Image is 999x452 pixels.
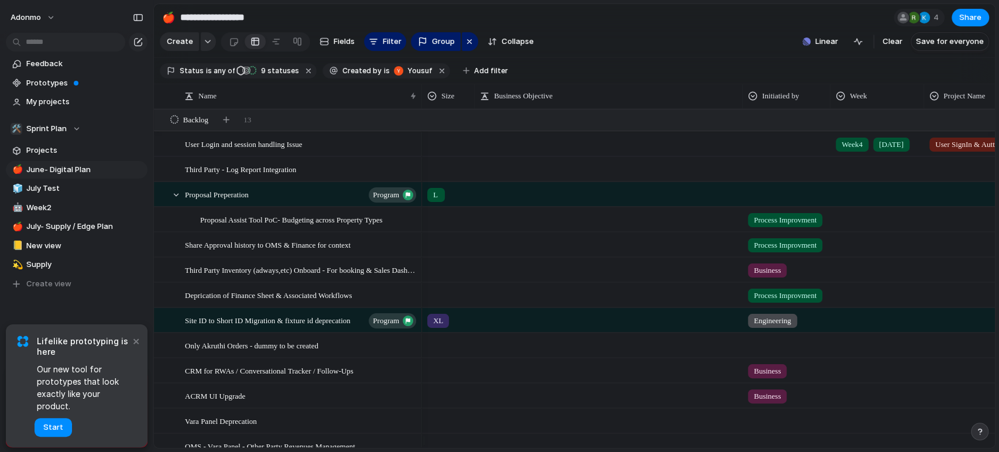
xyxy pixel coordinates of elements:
[12,258,20,272] div: 💫
[815,36,838,47] span: Linear
[183,114,208,126] span: Backlog
[26,145,143,156] span: Projects
[433,315,443,327] span: XL
[850,90,867,102] span: Week
[12,163,20,176] div: 🍎
[43,422,63,433] span: Start
[6,93,147,111] a: My projects
[167,36,193,47] span: Create
[494,90,552,102] span: Business Objective
[391,64,435,77] button: Yousuf
[943,90,985,102] span: Project Name
[754,365,781,377] span: Business
[6,161,147,179] a: 🍎June- Digital Plan
[12,220,20,234] div: 🍎
[204,64,237,77] button: isany of
[373,187,399,203] span: program
[879,139,904,150] span: [DATE]
[185,162,296,176] span: Third Party - Log Report Integration
[26,202,143,214] span: Week2
[754,315,791,327] span: Engineering
[185,137,302,150] span: User Login and session handling Issue
[185,414,257,427] span: Vara Panel Deprecation
[185,187,249,201] span: Proposal Preperation
[364,32,406,51] button: Filter
[5,8,61,27] button: Adonmo
[11,221,22,232] button: 🍎
[911,32,989,51] button: Save for everyone
[26,183,143,194] span: July Test
[798,33,843,50] button: Linear
[200,213,383,226] span: Proposal Assist Tool PoC- Budgeting across Property Types
[6,199,147,217] a: 🤖Week2
[754,265,781,276] span: Business
[26,164,143,176] span: June- Digital Plan
[959,12,981,23] span: Share
[762,90,799,102] span: Initiatied by
[37,363,130,412] span: Our new tool for prototypes that look exactly like your product.
[11,12,41,23] span: Adonmo
[935,139,998,150] span: User SignIn & Autth
[432,36,455,47] span: Group
[369,187,416,203] button: program
[206,66,212,76] span: is
[6,142,147,159] a: Projects
[11,240,22,252] button: 📒
[180,66,204,76] span: Status
[35,418,72,437] button: Start
[952,9,989,26] button: Share
[26,123,67,135] span: Sprint Plan
[441,90,454,102] span: Size
[369,313,416,328] button: program
[26,278,71,290] span: Create view
[11,123,22,135] div: 🛠️
[916,36,984,47] span: Save for everyone
[754,239,816,251] span: Process Improvment
[6,180,147,197] div: 🧊July Test
[12,201,20,214] div: 🤖
[6,120,147,138] button: 🛠️Sprint Plan
[37,336,130,357] span: Lifelike prototyping is here
[212,66,235,76] span: any of
[754,214,816,226] span: Process Improvment
[6,256,147,273] a: 💫Supply
[315,32,359,51] button: Fields
[185,263,418,276] span: Third Party Inventory (adways,etc) Onboard - For booking & Sales Dashboard
[258,66,299,76] span: statuses
[243,114,251,126] span: 13
[878,32,907,51] button: Clear
[185,238,351,251] span: Share Approval history to OMS & Finance for context
[185,288,352,302] span: Deprication of Finance Sheet & Associated Workflows
[483,32,538,51] button: Collapse
[754,391,781,402] span: Business
[933,12,942,23] span: 4
[185,364,353,377] span: CRM for RWAs / Conversational Tracker / Follow-Ups
[883,36,902,47] span: Clear
[474,66,508,76] span: Add filter
[26,96,143,108] span: My projects
[502,36,534,47] span: Collapse
[26,77,143,89] span: Prototypes
[6,237,147,255] a: 📒New view
[26,221,143,232] span: July- Supply / Edge Plan
[6,74,147,92] a: Prototypes
[11,259,22,270] button: 💫
[373,313,399,329] span: program
[411,32,461,51] button: Group
[6,218,147,235] a: 🍎July- Supply / Edge Plan
[26,58,143,70] span: Feedback
[383,36,401,47] span: Filter
[26,240,143,252] span: New view
[129,334,143,348] button: Dismiss
[159,8,178,27] button: 🍎
[185,389,245,402] span: ACRM UI Upgrade
[334,36,355,47] span: Fields
[382,64,392,77] button: is
[162,9,175,25] div: 🍎
[11,183,22,194] button: 🧊
[6,55,147,73] a: Feedback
